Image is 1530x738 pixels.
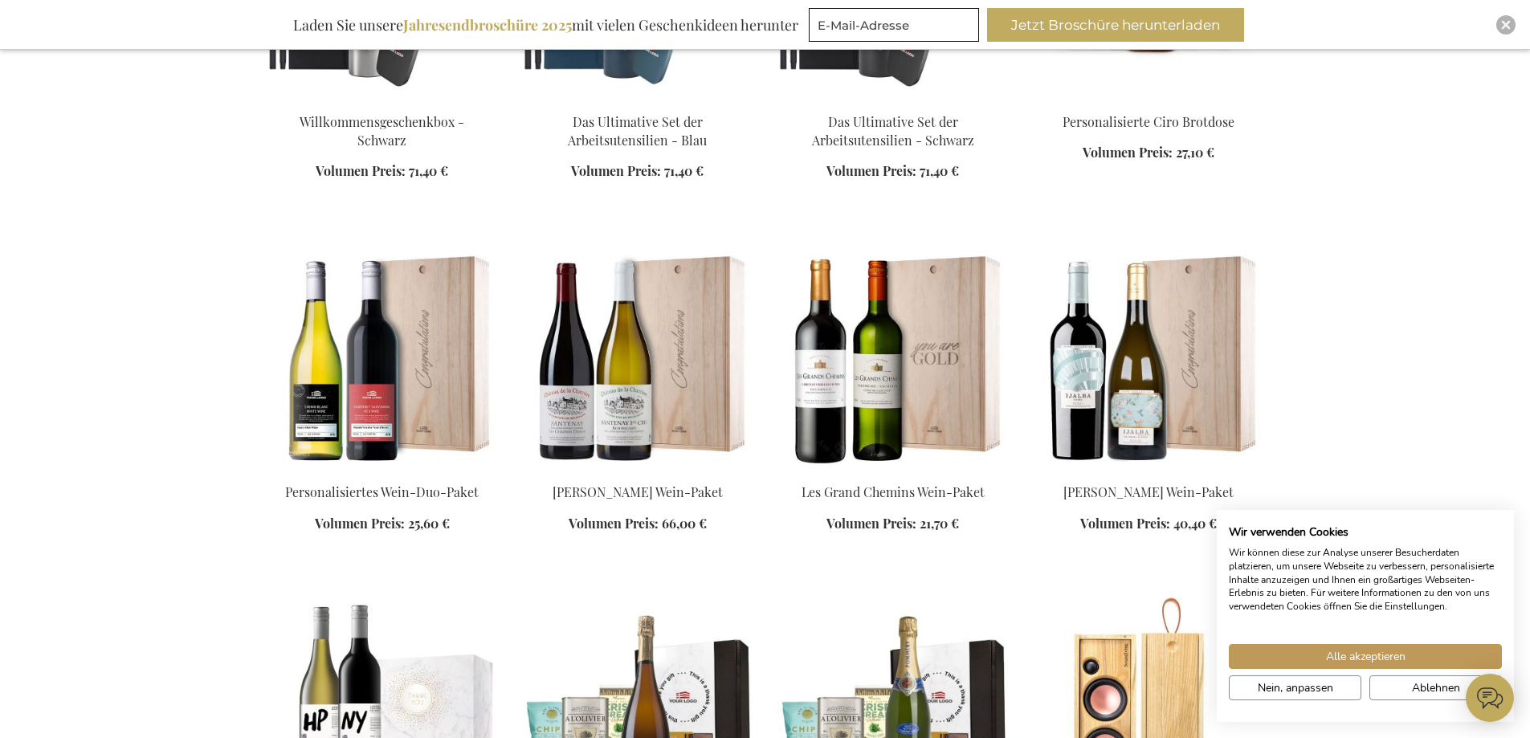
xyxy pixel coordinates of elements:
span: 25,60 € [408,515,450,532]
span: 66,00 € [662,515,707,532]
img: Close [1501,20,1511,30]
img: Vina Ijalba Wein-Paket [1034,245,1263,470]
a: Volumen Preis: 71,40 € [571,162,704,181]
a: Volumen Preis: 27,10 € [1083,144,1214,162]
a: Willkommensgeschenkbox - Schwarz [300,113,464,149]
button: Jetzt Broschüre herunterladen [987,8,1244,42]
span: Volumen Preis: [315,515,405,532]
img: Les Grand Chemins Wein-Paket [778,245,1008,470]
a: Les Grand Chemins Wein-Paket [778,463,1008,479]
div: Laden Sie unsere mit vielen Geschenkideen herunter [286,8,806,42]
a: The Ultimate Work Essentials Set - Black [778,93,1008,108]
span: Alle akzeptieren [1326,648,1406,665]
a: Volumen Preis: 71,40 € [316,162,448,181]
input: E-Mail-Adresse [809,8,979,42]
span: Volumen Preis: [571,162,661,179]
span: 71,40 € [920,162,959,179]
a: Das Ultimative Set der Arbeitsutensilien - Blau [568,113,707,149]
h2: Wir verwenden Cookies [1229,525,1502,540]
b: Jahresendbroschüre 2025 [403,15,572,35]
span: Ablehnen [1412,679,1460,696]
span: 40,40 € [1173,515,1217,532]
span: 21,70 € [920,515,959,532]
span: 71,40 € [409,162,448,179]
a: [PERSON_NAME] Wein-Paket [553,483,723,500]
span: Volumen Preis: [1083,144,1173,161]
a: Personalisiertes Wein-Duo-Paket [267,463,497,479]
div: Close [1496,15,1516,35]
a: The Ultimate Work Essentials Set - Blue [523,93,753,108]
img: Yves Girardin Santenay Wein-Paket [523,245,753,470]
span: Volumen Preis: [826,515,916,532]
span: Volumen Preis: [1080,515,1170,532]
a: Personalisiertes Wein-Duo-Paket [285,483,479,500]
span: 27,10 € [1176,144,1214,161]
button: Alle verweigern cookies [1369,675,1502,700]
a: Volumen Preis: 71,40 € [826,162,959,181]
button: cookie Einstellungen anpassen [1229,675,1361,700]
a: Volumen Preis: 25,60 € [315,515,450,533]
a: Yves Girardin Santenay Wein-Paket [523,463,753,479]
a: Personalised Ciro RCS Lunch Box [1034,93,1263,108]
a: Volumen Preis: 21,70 € [826,515,959,533]
iframe: belco-activator-frame [1466,674,1514,722]
a: Les Grand Chemins Wein-Paket [802,483,985,500]
a: Das Ultimative Set der Arbeitsutensilien - Schwarz [812,113,974,149]
a: Vina Ijalba Wein-Paket [1034,463,1263,479]
span: Volumen Preis: [316,162,406,179]
span: Volumen Preis: [569,515,659,532]
a: Volumen Preis: 40,40 € [1080,515,1217,533]
span: Nein, anpassen [1258,679,1333,696]
p: Wir können diese zur Analyse unserer Besucherdaten platzieren, um unsere Webseite zu verbessern, ... [1229,546,1502,614]
a: Volumen Preis: 66,00 € [569,515,707,533]
span: 71,40 € [664,162,704,179]
button: Akzeptieren Sie alle cookies [1229,644,1502,669]
a: Personalisierte Ciro Brotdose [1063,113,1234,130]
img: Personalisiertes Wein-Duo-Paket [267,245,497,470]
form: marketing offers and promotions [809,8,984,47]
a: [PERSON_NAME] Wein-Paket [1063,483,1234,500]
span: Volumen Preis: [826,162,916,179]
a: Welcome Aboard Gift Box - Black [267,93,497,108]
